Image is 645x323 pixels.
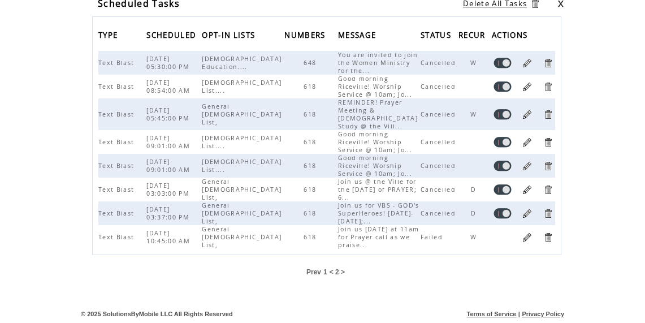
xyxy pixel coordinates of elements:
a: SCHEDULED [146,31,199,38]
a: Delete Task [543,161,553,171]
span: 618 [304,209,319,217]
a: Enable task [494,109,512,120]
a: Terms of Service [467,311,517,317]
span: 618 [304,162,319,170]
span: NUMBERS [284,27,328,46]
span: W [470,59,479,67]
span: OPT-IN LISTS [202,27,258,46]
span: TYPE [98,27,120,46]
span: Text Blast [98,59,137,67]
a: Delete Task [543,208,553,219]
span: Good morning Riceville! Worship Service @ 10am; Jo... [338,130,415,154]
a: Delete Task [543,81,553,92]
span: ACTIONS [492,27,530,46]
span: 618 [304,233,319,241]
span: D [471,186,479,193]
span: [DATE] 09:01:00 AM [146,134,193,150]
span: Join us @ the Ville for the [DATE] of PRAYER; 6... [338,178,417,201]
a: Edit Task [522,58,533,68]
span: Cancelled [421,138,458,146]
a: Delete Task [543,184,553,195]
a: Enable task [494,81,512,92]
span: Good morning Riceville! Worship Service @ 10am; Jo... [338,75,415,98]
a: Privacy Policy [522,311,564,317]
span: [DEMOGRAPHIC_DATA] List.... [202,79,282,94]
span: General [DEMOGRAPHIC_DATA] List, [202,102,282,126]
span: [DATE] 08:54:00 AM [146,79,193,94]
a: Edit Task [522,109,533,120]
a: Edit Task [522,81,533,92]
a: Delete Task [543,232,553,243]
span: RECUR [458,27,488,46]
span: Cancelled [421,59,458,67]
span: 618 [304,83,319,91]
span: © 2025 SolutionsByMobile LLC All Rights Reserved [81,311,233,317]
span: [DEMOGRAPHIC_DATA] List.... [202,158,282,174]
a: Edit Task [522,208,533,219]
span: Good morning Riceville! Worship Service @ 10am; Jo... [338,154,415,178]
span: Text Blast [98,138,137,146]
span: Text Blast [98,233,137,241]
a: Enable task [494,58,512,68]
a: MESSAGE [338,31,379,38]
a: Edit Task [522,184,533,195]
span: [DATE] 03:03:00 PM [146,182,192,197]
span: SCHEDULED [146,27,199,46]
a: Enable task [494,208,512,219]
span: [DATE] 10:45:00 AM [146,229,193,245]
span: Text Blast [98,186,137,193]
span: < 2 > [330,268,345,276]
span: [DATE] 09:01:00 AM [146,158,193,174]
a: Delete Task [543,109,553,120]
span: General [DEMOGRAPHIC_DATA] List, [202,201,282,225]
span: | [518,311,520,317]
span: Text Blast [98,209,137,217]
span: [DATE] 05:45:00 PM [146,106,192,122]
span: Text Blast [98,83,137,91]
a: TYPE [98,31,120,38]
span: [DATE] 03:37:00 PM [146,205,192,221]
span: [DEMOGRAPHIC_DATA] Education.... [202,55,282,71]
span: [DATE] 05:30:00 PM [146,55,192,71]
a: Edit Task [522,161,533,171]
a: STATUS [421,31,454,38]
span: Cancelled [421,186,458,193]
span: You are invited to join the Women Ministry for the... [338,51,418,75]
span: Cancelled [421,209,458,217]
span: 648 [304,59,319,67]
span: Cancelled [421,83,458,91]
a: Enable task [494,137,512,148]
span: 618 [304,110,319,118]
a: Edit Task [522,137,533,148]
a: Delete Task [543,58,553,68]
span: STATUS [421,27,454,46]
span: W [470,110,479,118]
span: Text Blast [98,110,137,118]
span: MESSAGE [338,27,379,46]
span: General [DEMOGRAPHIC_DATA] List, [202,225,282,249]
span: W [470,233,479,241]
a: Enable task [494,184,512,195]
span: Cancelled [421,110,458,118]
a: Prev [306,268,321,276]
span: 618 [304,138,319,146]
a: NUMBERS [284,31,328,38]
a: OPT-IN LISTS [202,31,258,38]
span: General [DEMOGRAPHIC_DATA] List, [202,178,282,201]
span: Failed [421,233,445,241]
span: 618 [304,186,319,193]
span: Text Blast [98,162,137,170]
span: Join us for VBS - GOD's SuperHeroes! [DATE]-[DATE];... [338,201,419,225]
span: D [471,209,479,217]
a: Enable task [494,161,512,171]
span: [DEMOGRAPHIC_DATA] List.... [202,134,282,150]
a: Edit Task [522,232,533,243]
a: 1 [323,268,327,276]
span: Cancelled [421,162,458,170]
a: Delete Task [543,137,553,148]
a: RECUR [458,31,488,38]
span: REMINDER! Prayer Meeting & [DEMOGRAPHIC_DATA] Study @ the Vill... [338,98,418,130]
span: Join us [DATE] at 11am for Prayer call as we praise... [338,225,419,249]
